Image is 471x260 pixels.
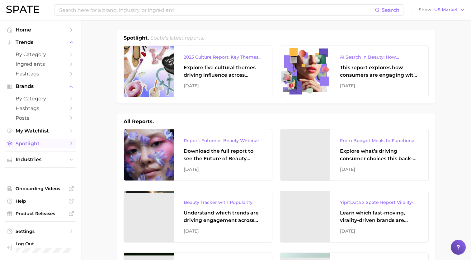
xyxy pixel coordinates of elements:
[5,227,76,236] a: Settings
[5,38,76,47] button: Trends
[184,64,262,79] div: Explore five cultural themes driving influence across beauty, food, and pop culture.
[16,84,65,89] span: Brands
[5,113,76,123] a: Posts
[5,69,76,79] a: Hashtags
[124,34,149,42] h1: Spotlight.
[16,229,65,234] span: Settings
[5,94,76,104] a: by Category
[16,241,71,247] span: Log Out
[5,126,76,136] a: My Watchlist
[5,50,76,59] a: by Category
[340,209,418,224] div: Learn which fast-moving, virality-driven brands are leading the pack, the risks of viral growth, ...
[59,5,375,15] input: Search here for a brand, industry, or ingredient
[16,186,65,191] span: Onboarding Videos
[5,104,76,113] a: Hashtags
[340,64,418,79] div: This report explores how consumers are engaging with AI-powered search tools — and what it means ...
[16,40,65,45] span: Trends
[16,96,65,102] span: by Category
[184,82,262,89] div: [DATE]
[5,184,76,193] a: Onboarding Videos
[16,128,65,134] span: My Watchlist
[184,147,262,162] div: Download the full report to see the Future of Beauty trends we unpacked during the webinar.
[16,157,65,162] span: Industries
[124,191,272,243] a: Beauty Tracker with Popularity IndexUnderstand which trends are driving engagement across platfor...
[340,227,418,235] div: [DATE]
[16,141,65,147] span: Spotlight
[340,199,418,206] div: YipitData x Spate Report Virality-Driven Brands Are Taking a Slice of the Beauty Pie
[184,209,262,224] div: Understand which trends are driving engagement across platforms in the skin, hair, makeup, and fr...
[16,27,65,33] span: Home
[5,196,76,206] a: Help
[16,198,65,204] span: Help
[184,227,262,235] div: [DATE]
[280,191,429,243] a: YipitData x Spate Report Virality-Driven Brands Are Taking a Slice of the Beauty PieLearn which f...
[434,8,458,12] span: US Market
[5,59,76,69] a: Ingredients
[5,155,76,164] button: Industries
[124,129,272,181] a: Report: Future of Beauty WebinarDownload the full report to see the Future of Beauty trends we un...
[340,137,418,144] div: From Budget Meals to Functional Snacks: Food & Beverage Trends Shaping Consumer Behavior This Sch...
[184,137,262,144] div: Report: Future of Beauty Webinar
[16,51,65,57] span: by Category
[184,199,262,206] div: Beauty Tracker with Popularity Index
[340,147,418,162] div: Explore what’s driving consumer choices this back-to-school season From budget-friendly meals to ...
[5,239,76,255] a: Log out. Currently logged in with e-mail andrew.miller@basf.com.
[382,7,399,13] span: Search
[5,139,76,148] a: Spotlight
[5,25,76,35] a: Home
[340,82,418,89] div: [DATE]
[417,6,466,14] button: ShowUS Market
[150,34,204,42] h2: Spate's latest reports.
[16,61,65,67] span: Ingredients
[340,166,418,173] div: [DATE]
[124,118,154,125] h1: All Reports.
[280,46,429,97] a: AI Search in Beauty: How Consumers Are Using ChatGPT vs. Google SearchThis report explores how co...
[5,209,76,218] a: Product Releases
[5,82,76,91] button: Brands
[340,53,418,61] div: AI Search in Beauty: How Consumers Are Using ChatGPT vs. Google Search
[184,166,262,173] div: [DATE]
[124,46,272,97] a: 2025 Culture Report: Key Themes That Are Shaping Consumer DemandExplore five cultural themes driv...
[419,8,432,12] span: Show
[6,6,39,13] img: SPATE
[16,71,65,77] span: Hashtags
[16,105,65,111] span: Hashtags
[280,129,429,181] a: From Budget Meals to Functional Snacks: Food & Beverage Trends Shaping Consumer Behavior This Sch...
[184,53,262,61] div: 2025 Culture Report: Key Themes That Are Shaping Consumer Demand
[16,115,65,121] span: Posts
[16,211,65,216] span: Product Releases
